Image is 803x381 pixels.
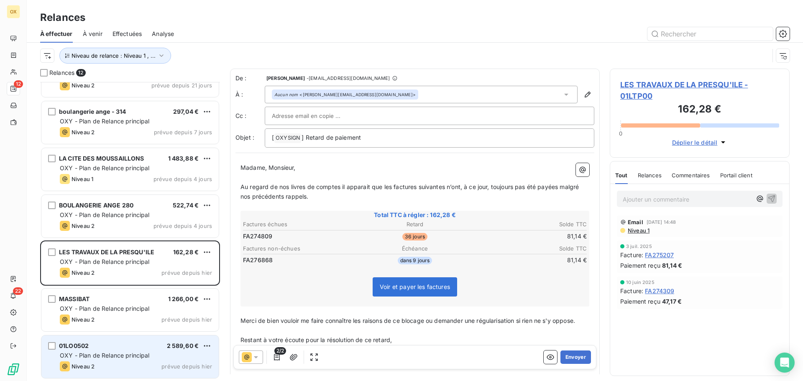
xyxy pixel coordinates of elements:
span: Niveau 2 [72,82,95,89]
span: Portail client [720,172,752,179]
span: ] Retard de paiement [302,134,361,141]
span: 1 266,00 € [168,295,199,302]
span: OXY - Plan de Relance principal [60,118,150,125]
span: BOULANGERIE ANGE 280 [59,202,133,209]
th: Factures non-échues [243,244,357,253]
label: À : [235,90,265,99]
span: FA274809 [243,232,272,240]
span: Commentaires [672,172,710,179]
span: [DATE] 14:48 [647,220,676,225]
span: Facture : [620,251,643,259]
th: Solde TTC [473,244,587,253]
span: Relances [49,69,74,77]
span: prévue depuis 4 jours [153,222,212,229]
th: Échéance [358,244,472,253]
span: prévue depuis hier [161,269,212,276]
span: LES TRAVAUX DE LA PRESQU'ILE [59,248,154,256]
span: 0 [619,130,622,137]
span: Niveau 1 [72,176,93,182]
span: Effectuées [113,30,142,38]
span: - [EMAIL_ADDRESS][DOMAIN_NAME] [307,76,390,81]
div: OX [7,5,20,18]
span: dans 9 jours [398,257,432,264]
span: 10 juin 2025 [626,280,655,285]
button: Niveau de relance : Niveau 1 , ... [59,48,171,64]
td: 81,14 € [473,232,587,241]
span: Restant à votre écoute pour la résolution de ce retard, [240,336,392,343]
span: Niveau 2 [72,316,95,323]
span: 12 [14,80,23,88]
span: boulangerie ange - 314 [59,108,126,115]
span: Niveau 2 [72,363,95,370]
span: MASSIBAT [59,295,90,302]
span: 162,28 € [173,248,199,256]
span: 3 juil. 2025 [626,244,652,249]
span: Relances [638,172,662,179]
span: Tout [615,172,628,179]
span: Merci de bien vouloir me faire connaître les raisons de ce blocage ou demander une régularisation... [240,317,575,324]
span: Déplier le détail [672,138,718,147]
span: Niveau de relance : Niveau 1 , ... [72,52,156,59]
span: 22 [13,287,23,295]
span: 1 483,88 € [168,155,199,162]
a: 12 [7,82,20,95]
h3: Relances [40,10,85,25]
span: FA274309 [645,286,674,295]
td: 81,14 € [473,256,587,265]
span: OXY - Plan de Relance principal [60,164,150,171]
span: Total TTC à régler : 162,28 € [242,211,588,219]
span: De : [235,74,265,82]
span: Niveau 2 [72,269,95,276]
span: prévue depuis hier [161,363,212,370]
span: [ [272,134,274,141]
span: LA CITE DES MOUSSAILLONS [59,155,144,162]
span: 2/2 [274,347,286,355]
span: À venir [83,30,102,38]
span: 81,14 € [662,261,682,270]
span: Email [628,219,643,225]
input: Rechercher [647,27,773,41]
span: prévue depuis 4 jours [153,176,212,182]
img: Logo LeanPay [7,363,20,376]
span: Facture : [620,286,643,295]
span: Analyse [152,30,174,38]
span: prévue depuis hier [161,316,212,323]
span: prévue depuis 21 jours [151,82,212,89]
span: 297,04 € [173,108,199,115]
span: Paiement reçu [620,297,660,306]
span: 47,17 € [662,297,682,306]
span: Voir et payer les factures [380,283,450,290]
span: OXY - Plan de Relance principal [60,352,150,359]
span: [PERSON_NAME] [266,76,305,81]
span: OXYSIGN [274,133,301,143]
span: 12 [76,69,85,77]
span: Niveau 2 [72,129,95,136]
td: FA276868 [243,256,357,265]
span: OXY - Plan de Relance principal [60,258,150,265]
span: 01LO0502 [59,342,89,349]
span: Niveau 2 [72,222,95,229]
span: Madame, Monsieur, [240,164,296,171]
span: 2 589,60 € [167,342,199,349]
h3: 162,28 € [620,102,779,118]
span: Niveau 1 [627,227,650,234]
span: FA275207 [645,251,674,259]
button: Déplier le détail [670,138,730,147]
div: grid [40,82,220,381]
button: Envoyer [560,350,591,364]
span: Au regard de nos livres de comptes il apparait que les factures suivantes n’ont, à ce jour, toujo... [240,183,581,200]
th: Factures échues [243,220,357,229]
span: Objet : [235,134,254,141]
span: OXY - Plan de Relance principal [60,211,150,218]
span: Paiement reçu [620,261,660,270]
th: Solde TTC [473,220,587,229]
span: 522,74 € [173,202,199,209]
span: À effectuer [40,30,73,38]
span: LES TRAVAUX DE LA PRESQU'ILE - 01LTP00 [620,79,779,102]
span: OXY - Plan de Relance principal [60,305,150,312]
label: Cc : [235,112,265,120]
input: Adresse email en copie ... [272,110,362,122]
span: 36 jours [402,233,427,240]
div: <[PERSON_NAME][EMAIL_ADDRESS][DOMAIN_NAME]> [274,92,416,97]
div: Open Intercom Messenger [775,353,795,373]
